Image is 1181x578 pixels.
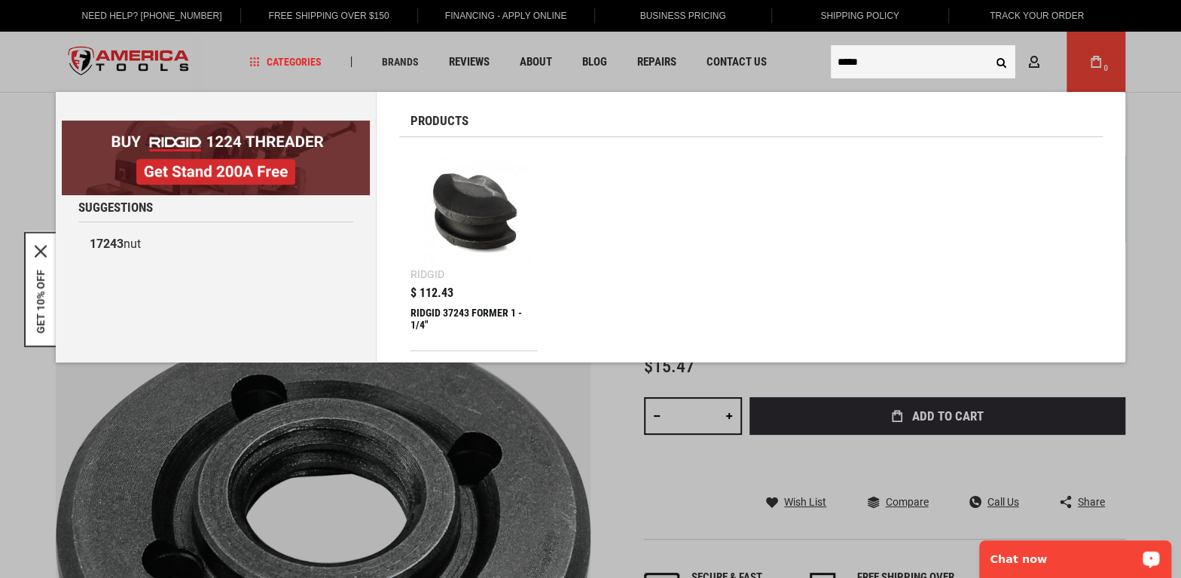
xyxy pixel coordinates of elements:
button: Close [35,245,47,257]
div: RIDGID 37243 FORMER 1 - 1/4 [410,307,538,343]
span: Categories [249,57,322,67]
a: 17243nut [78,230,353,258]
a: Categories [243,52,328,72]
span: $ 112.43 [410,287,453,299]
button: GET 10% OFF [35,269,47,333]
svg: close icon [35,245,47,257]
a: BOGO: Buy RIDGID® 1224 Threader, Get Stand 200A Free! [62,121,370,132]
span: Suggestions [78,201,153,214]
span: Products [410,115,468,127]
iframe: LiveChat chat widget [969,531,1181,578]
a: Brands [375,52,426,72]
span: Brands [382,57,419,67]
b: 17243 [90,237,124,251]
a: RIDGID 37243 FORMER 1 - 1/4 Ridgid $ 112.43 RIDGID 37243 FORMER 1 - 1/4" [410,148,538,350]
button: Search [987,47,1015,76]
div: Ridgid [410,269,444,280]
img: RIDGID 37243 FORMER 1 - 1/4 [418,156,530,268]
img: BOGO: Buy RIDGID® 1224 Threader, Get Stand 200A Free! [62,121,370,195]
